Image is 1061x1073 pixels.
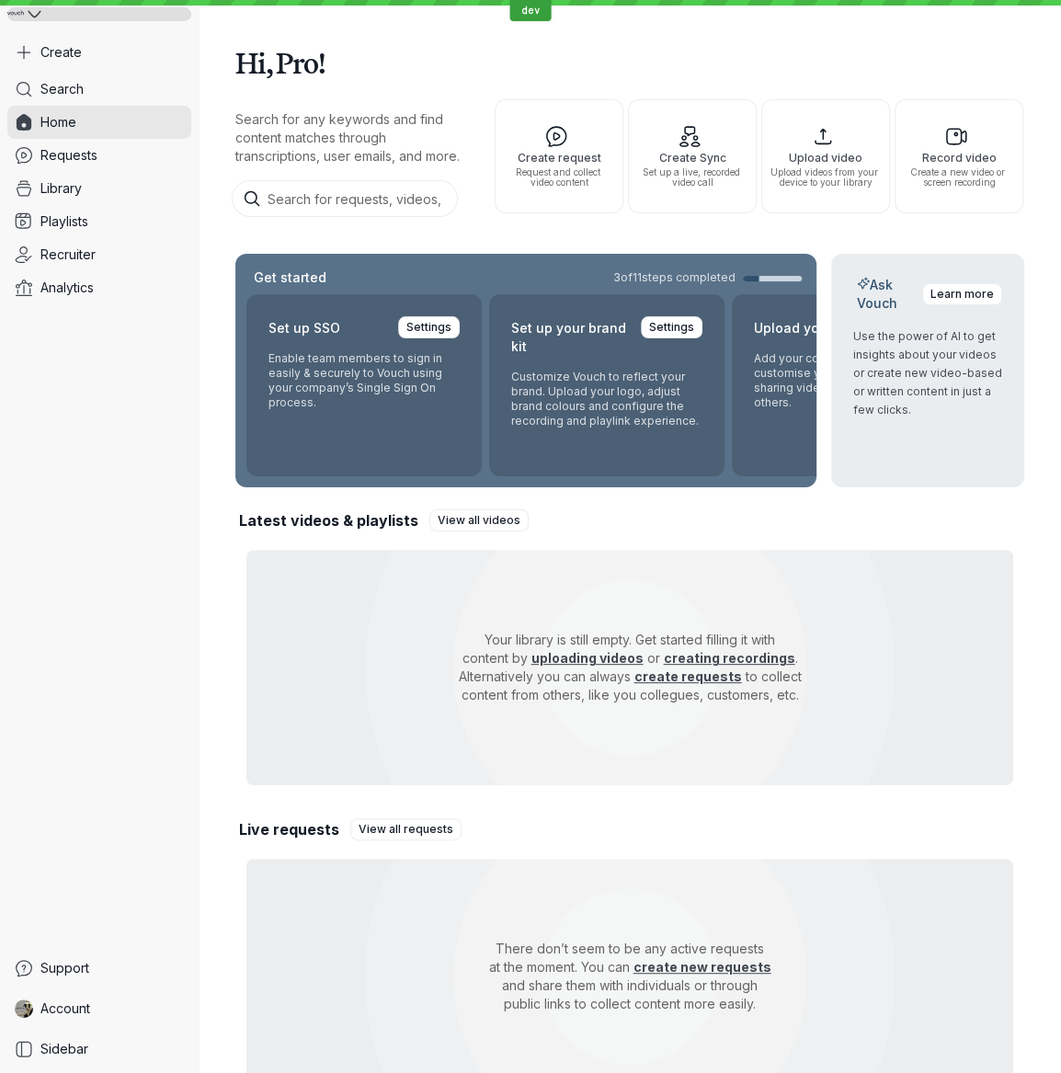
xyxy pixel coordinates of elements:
[649,318,694,337] span: Settings
[628,99,757,213] button: Create SyncSet up a live, recorded video call
[15,999,33,1018] img: Pro Teale avatar
[636,167,748,188] span: Set up a live, recorded video call
[239,819,339,839] h2: Live requests
[7,73,191,106] a: Search
[7,36,191,69] button: Create
[232,180,458,217] input: Search for requests, videos, transcripts, and more...
[250,268,330,287] h2: Get started
[531,650,644,666] a: uploading videos
[359,820,453,839] span: View all requests
[431,616,828,719] p: Your library is still empty. Get started filling it with content by or . Alternatively you can al...
[503,152,615,164] span: Create request
[438,511,520,530] span: View all videos
[853,276,912,313] h2: Ask Vouch
[613,270,736,285] span: 3 of 11 steps completed
[7,106,191,139] a: Home
[511,316,630,359] h2: Set up your brand kit
[636,152,748,164] span: Create Sync
[853,327,1003,419] p: Use the power of AI to get insights about your videos or create new video-based or written conten...
[40,279,94,297] span: Analytics
[770,167,882,188] span: Upload videos from your device to your library
[398,316,460,338] a: Settings
[40,245,96,264] span: Recruiter
[40,43,82,62] span: Create
[431,925,828,1028] p: There don’t seem to be any active requests at the moment. You can and share them with individuals...
[664,650,795,666] a: creating recordings
[406,318,451,337] span: Settings
[922,283,1002,305] a: Learn more
[40,146,97,165] span: Requests
[895,99,1023,213] button: Record videoCreate a new video or screen recording
[495,99,623,213] button: Create requestRequest and collect video content
[239,510,418,531] h2: Latest videos & playlists
[40,179,82,198] span: Library
[40,113,76,131] span: Home
[903,167,1015,188] span: Create a new video or screen recording
[7,238,191,271] a: Recruiter
[268,316,340,340] h2: Set up SSO
[633,959,771,975] a: create new requests
[641,316,702,338] a: Settings
[903,152,1015,164] span: Record video
[930,285,994,303] span: Learn more
[634,668,742,684] a: create requests
[7,271,191,304] a: Analytics
[7,139,191,172] a: Requests
[40,999,90,1018] span: Account
[7,205,191,238] a: Playlists
[235,37,1024,88] h1: Hi, Pro!
[770,152,882,164] span: Upload video
[350,818,462,840] a: View all requests
[7,952,191,985] a: Support
[40,1040,88,1058] span: Sidebar
[40,80,84,98] span: Search
[613,270,802,285] a: 3of11steps completed
[7,992,191,1025] a: Pro Teale avatarAccount
[40,959,89,977] span: Support
[754,316,864,340] h2: Upload your logo
[754,351,945,410] p: Add your companies logo to customise your experience when sharing videos or requests with others.
[503,167,615,188] span: Request and collect video content
[40,212,88,231] span: Playlists
[511,370,702,428] p: Customize Vouch to reflect your brand. Upload your logo, adjust brand colours and configure the r...
[7,1033,191,1066] a: Sidebar
[268,351,460,410] p: Enable team members to sign in easily & securely to Vouch using your company’s Single Sign On pro...
[761,99,890,213] button: Upload videoUpload videos from your device to your library
[429,509,529,531] a: View all videos
[235,110,462,166] p: Search for any keywords and find content matches through transcriptions, user emails, and more.
[7,172,191,205] a: Library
